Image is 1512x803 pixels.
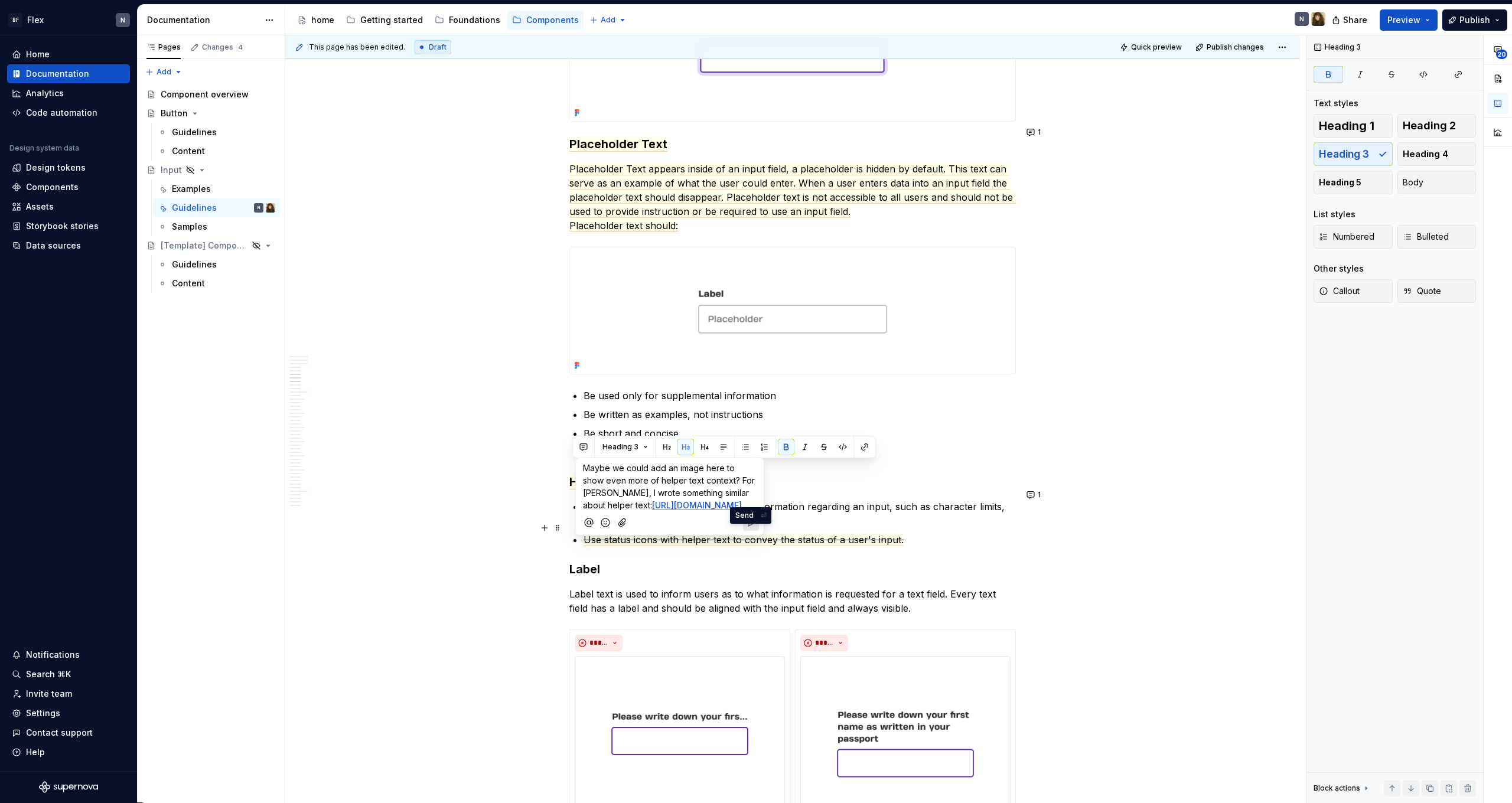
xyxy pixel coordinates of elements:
[120,15,125,25] div: N
[172,202,217,214] div: Guidelines
[26,240,81,252] div: Data sources
[26,707,60,719] div: Settings
[7,217,130,236] a: Storybook stories
[429,43,447,52] span: Draft
[1314,780,1371,797] div: Block actions
[1319,177,1361,188] span: Heading 5
[1319,120,1374,132] span: Heading 1
[153,179,280,198] a: Examples
[161,89,249,100] div: Component overview
[161,240,248,252] div: [Template] Component name
[1314,114,1393,138] button: Heading 1
[1319,285,1360,297] span: Callout
[1314,208,1355,220] div: List styles
[569,163,1016,218] span: Placeholder Text appears inside of an input field, a placeholder is hidden by default. This text ...
[157,67,171,77] span: Add
[236,43,245,52] span: 4
[26,220,99,232] div: Storybook stories
[26,649,80,661] div: Notifications
[1403,285,1441,297] span: Quote
[569,561,1016,577] h3: Label
[1397,171,1477,194] button: Body
[584,426,1016,440] p: Be short and concise
[26,727,93,739] div: Contact support
[26,68,89,80] div: Documentation
[153,198,280,217] a: GuidelinesNSilke
[172,145,205,157] div: Content
[430,11,505,30] a: Foundations
[1459,14,1490,26] span: Publish
[26,181,79,193] div: Components
[1397,142,1477,166] button: Heading 4
[1314,263,1364,275] div: Other styles
[1326,9,1375,31] button: Share
[153,274,280,293] a: Content
[584,389,1016,403] p: Be used only for supplemental information
[1496,50,1507,59] span: 20
[1314,784,1360,793] div: Block actions
[147,14,259,26] div: Documentation
[1131,43,1182,52] span: Quick preview
[258,202,260,214] div: N
[7,704,130,723] a: Settings
[7,84,130,103] a: Analytics
[153,217,280,236] a: Samples
[615,515,631,531] button: Attach files
[7,236,130,255] a: Data sources
[26,107,97,119] div: Code automation
[526,14,579,26] div: Components
[161,164,182,176] div: Input
[1023,487,1046,503] button: 1
[26,668,71,680] div: Search ⌘K
[172,259,217,270] div: Guidelines
[449,14,500,26] div: Foundations
[1299,14,1304,24] div: N
[1038,490,1041,500] span: 1
[598,515,614,531] button: Add emoji
[142,64,186,80] button: Add
[142,236,280,255] a: [Template] Component name
[142,161,280,179] a: Input
[172,126,217,138] div: Guidelines
[569,220,678,232] span: Placeholder text should:
[2,7,135,32] button: BFFlexN
[172,183,211,195] div: Examples
[26,87,64,99] div: Analytics
[142,85,280,293] div: Page tree
[1319,231,1374,243] span: Numbered
[26,201,54,213] div: Assets
[1403,177,1423,188] span: Body
[1207,43,1264,52] span: Publish changes
[142,85,280,104] a: Component overview
[1311,12,1325,26] img: Silke
[153,142,280,161] a: Content
[1038,128,1041,137] span: 1
[7,684,130,703] a: Invite team
[7,45,130,64] a: Home
[341,11,428,30] a: Getting started
[652,500,742,510] a: [URL][DOMAIN_NAME]
[569,587,1016,615] p: Label text is used to inform users as to what information is requested for a text field. Every te...
[202,43,245,52] div: Changes
[26,746,45,758] div: Help
[292,8,584,32] div: Page tree
[1442,9,1507,31] button: Publish
[172,221,207,233] div: Samples
[1380,9,1438,31] button: Preview
[584,500,1016,528] p: Use helper text to provide imperative information regarding an input, such as character limits, p...
[1023,124,1046,141] button: 1
[1397,279,1477,303] button: Quote
[1314,97,1358,109] div: Text styles
[292,11,339,30] a: home
[39,781,98,793] svg: Supernova Logo
[7,723,130,742] button: Contact support
[8,13,22,27] div: BF
[26,688,72,700] div: Invite team
[7,158,130,177] a: Design tokens
[26,162,86,174] div: Design tokens
[7,178,130,197] a: Components
[172,278,205,289] div: Content
[583,463,757,510] span: Maybe we could add an image here to show even more of helper text context? For [PERSON_NAME], I w...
